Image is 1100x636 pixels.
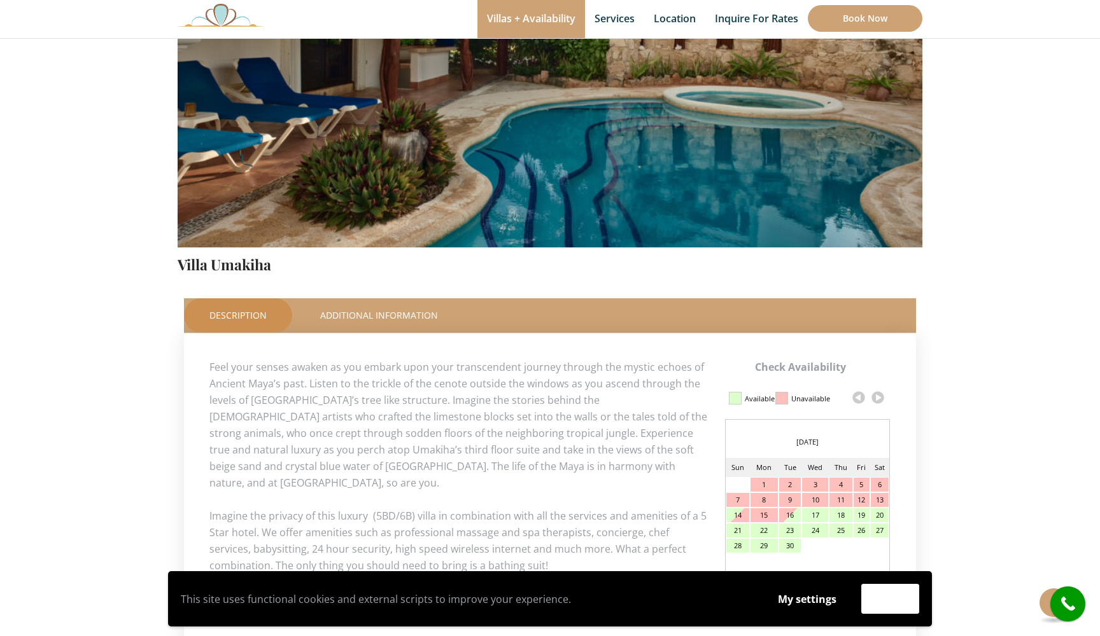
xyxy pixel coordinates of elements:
td: Sat [870,458,889,477]
img: Awesome Logo [178,3,264,27]
div: 24 [802,523,828,537]
div: 27 [871,523,889,537]
div: 30 [779,539,801,553]
div: 28 [726,539,749,553]
td: Thu [829,458,853,477]
td: Fri [853,458,870,477]
div: 14 [726,508,749,522]
a: Description [184,298,292,333]
div: 23 [779,523,801,537]
div: 13 [871,493,889,507]
div: 25 [829,523,852,537]
div: [DATE] [726,432,889,452]
td: Mon [750,458,779,477]
td: Wed [801,458,829,477]
div: 8 [751,493,778,507]
div: 20 [871,508,889,522]
div: 9 [779,493,801,507]
p: Feel your senses awaken as you embark upon your transcendent journey through the mystic echoes of... [209,359,891,491]
div: 3 [802,478,828,492]
div: 15 [751,508,778,522]
div: 26 [854,523,869,537]
div: 6 [871,478,889,492]
div: 12 [854,493,869,507]
div: 5 [854,478,869,492]
a: Villa Umakiha [178,254,271,274]
div: 18 [829,508,852,522]
div: 10 [802,493,828,507]
div: 19 [854,508,869,522]
p: This site uses functional cookies and external scripts to improve your experience. [181,590,753,609]
i: call [1054,590,1082,618]
td: Tue [779,458,801,477]
div: Available [745,388,775,410]
div: 22 [751,523,778,537]
button: My settings [766,584,849,614]
div: 21 [726,523,749,537]
div: 16 [779,508,801,522]
a: Additional Information [295,298,463,333]
div: Unavailable [791,388,830,410]
div: 29 [751,539,778,553]
div: 7 [726,493,749,507]
a: call [1050,586,1085,621]
td: Sun [726,458,750,477]
button: Accept [861,584,919,614]
div: 2 [779,478,801,492]
div: 11 [829,493,852,507]
div: 1 [751,478,778,492]
div: 17 [802,508,828,522]
div: 4 [829,478,852,492]
p: Imagine the privacy of this luxury (5BD/6B) villa in combination with all the services and amenit... [209,508,891,574]
a: Book Now [808,5,922,32]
